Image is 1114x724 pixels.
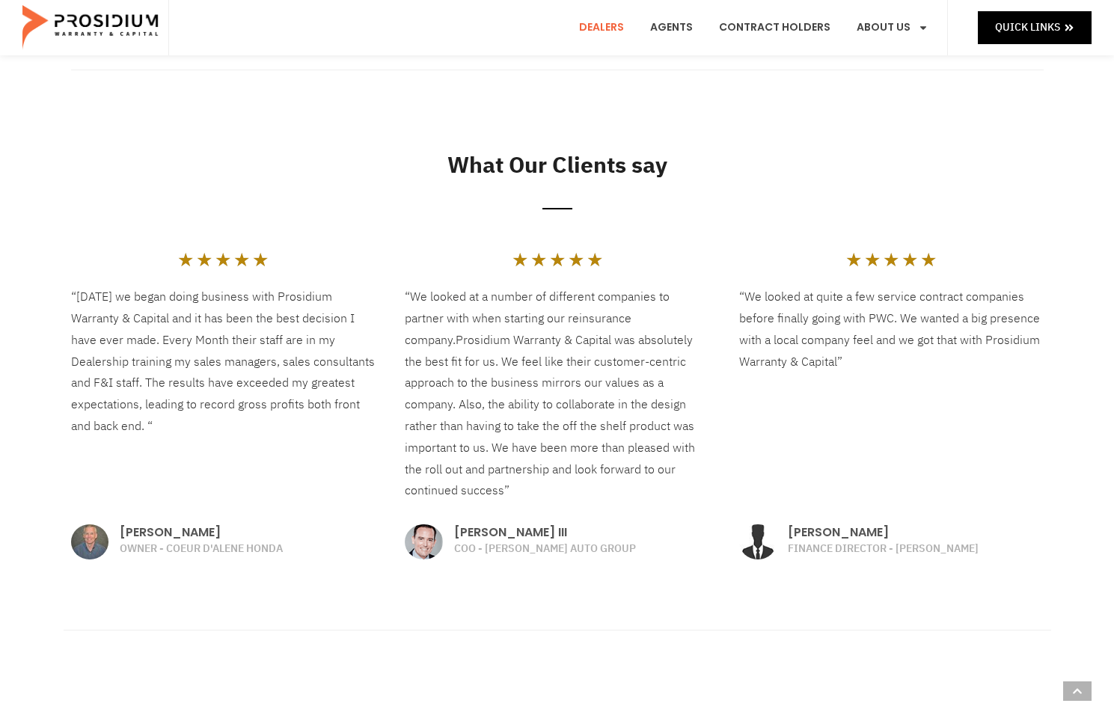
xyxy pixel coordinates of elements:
i: ★ [902,251,918,269]
i: ★ [252,251,269,269]
i: ★ [845,251,862,269]
i: ★ [587,251,603,269]
i: ★ [512,251,528,269]
p: FINANCE DIRECTOR - [PERSON_NAME] [788,540,1043,558]
p: OWNER - COEUR D'ALENE HONDA [120,540,375,558]
span: Prosidium Warranty & Capital [456,331,611,349]
i: ★ [920,251,937,269]
i: ★ [568,251,584,269]
a: Quick Links [978,11,1092,43]
i: ★ [864,251,881,269]
i: ★ [215,251,231,269]
p: COO - [PERSON_NAME] AUTO GROUP [454,540,709,558]
i: ★ [883,251,899,269]
span: Quick Links [995,18,1060,37]
i: ★ [233,251,250,269]
p: “[DATE] we began doing business with Prosidium Warranty & Capital and it has been the best decisi... [71,286,376,438]
i: ★ [549,251,566,269]
p: “We looked at a number of different companies to partner with when starting our reinsurance company. [405,286,709,502]
div: 5/5 [177,251,269,269]
div: 5/5 [512,251,603,269]
div: 5/5 [845,251,937,269]
i: ★ [530,251,547,269]
p: “We looked at quite a few service contract companies before finally going with PWC. We wanted a b... [739,286,1044,372]
h2: What Our Clients say [71,148,1044,182]
i: ★ [177,251,194,269]
i: ★ [196,251,212,269]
